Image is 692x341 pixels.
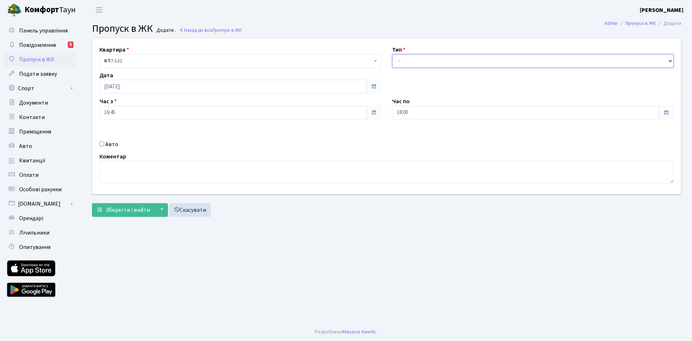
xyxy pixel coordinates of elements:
[68,41,74,48] div: 5
[19,214,43,222] span: Орендарі
[19,243,50,251] span: Опитування
[99,97,117,106] label: Час з
[19,99,48,107] span: Документи
[19,70,57,78] span: Подати заявку
[4,168,76,182] a: Оплати
[212,27,242,34] span: Пропуск в ЖК
[4,38,76,52] a: Повідомлення5
[90,4,108,16] button: Переключити навігацію
[4,52,76,67] a: Пропуск в ЖК
[656,19,681,27] li: Додати
[4,96,76,110] a: Документи
[4,124,76,139] a: Приміщення
[604,19,618,27] a: Admin
[4,81,76,96] a: Спорт
[4,153,76,168] a: Квитанції
[179,27,242,34] a: Назад до всіхПропуск в ЖК
[25,4,76,16] span: Таун
[4,23,76,38] a: Панель управління
[105,140,118,149] label: Авто
[19,185,62,193] span: Особові рахунки
[19,142,32,150] span: Авто
[104,57,372,65] span: <b>КТ</b>&nbsp;&nbsp;&nbsp;&nbsp;7-132
[99,54,381,68] span: <b>КТ</b>&nbsp;&nbsp;&nbsp;&nbsp;7-132
[19,229,49,237] span: Лічильники
[92,21,153,36] span: Пропуск в ЖК
[4,182,76,197] a: Особові рахунки
[155,27,176,34] small: Додати .
[19,113,45,121] span: Контакти
[19,41,56,49] span: Повідомлення
[4,226,76,240] a: Лічильники
[19,56,54,64] span: Пропуск в ЖК
[4,197,76,211] a: [DOMAIN_NAME]
[19,128,51,136] span: Приміщення
[19,157,45,165] span: Квитанції
[640,6,683,14] a: [PERSON_NAME]
[4,110,76,124] a: Контакти
[594,16,692,31] nav: breadcrumb
[4,139,76,153] a: Авто
[4,211,76,226] a: Орендарі
[7,3,22,17] img: logo.png
[25,4,59,16] b: Комфорт
[343,328,376,336] a: Massive Kinetic
[392,45,405,54] label: Тип
[625,19,656,27] a: Пропуск в ЖК
[92,203,155,217] button: Зберегти і вийти
[315,328,377,336] div: Розроблено .
[169,203,211,217] a: Скасувати
[99,152,126,161] label: Коментар
[19,27,68,35] span: Панель управління
[392,97,410,106] label: Час по
[106,206,150,214] span: Зберегти і вийти
[4,240,76,254] a: Опитування
[19,171,39,179] span: Оплати
[4,67,76,81] a: Подати заявку
[99,45,129,54] label: Квартира
[99,71,113,80] label: Дата
[104,57,111,65] b: КТ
